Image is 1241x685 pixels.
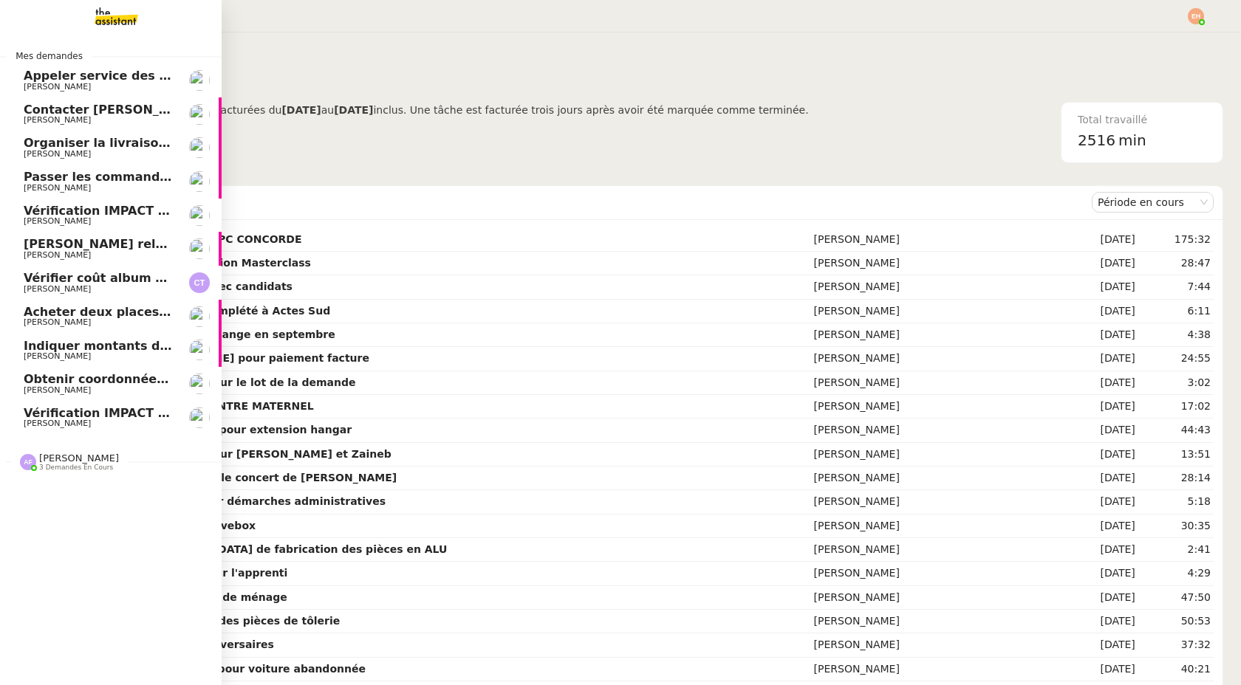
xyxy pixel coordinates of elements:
img: svg [189,272,210,293]
td: [PERSON_NAME] [811,300,1066,323]
span: [PERSON_NAME] relevés bancaires manquants à [GEOGRAPHIC_DATA] [24,237,488,251]
td: [DATE] [1065,610,1138,633]
td: 37:32 [1138,633,1214,657]
img: users%2FtFhOaBya8rNVU5KG7br7ns1BCvi2%2Favatar%2Faa8c47da-ee6c-4101-9e7d-730f2e64f978 [189,340,210,360]
td: 47:50 [1138,586,1214,610]
span: Obtenir coordonnées [PERSON_NAME] pour contrat apprenti [24,372,426,386]
td: [PERSON_NAME] [811,658,1066,681]
strong: [PERSON_NAME] 3 devis de ménage [78,591,287,603]
td: [DATE] [1065,228,1138,252]
td: [DATE] [1065,633,1138,657]
b: [DATE] [281,104,321,116]
span: Organiser la livraison à [GEOGRAPHIC_DATA] [24,136,321,150]
td: 40:21 [1138,658,1214,681]
span: [PERSON_NAME] [24,250,91,260]
td: [PERSON_NAME] [811,467,1066,490]
td: [DATE] [1065,562,1138,585]
span: [PERSON_NAME] [24,183,91,193]
td: 6:11 [1138,300,1214,323]
td: [PERSON_NAME] [811,252,1066,275]
img: users%2F0v3yA2ZOZBYwPN7V38GNVTYjOQj1%2Favatar%2Fa58eb41e-cbb7-4128-9131-87038ae72dcb [189,374,210,394]
td: [DATE] [1065,538,1138,562]
td: [DATE] [1065,467,1138,490]
span: Vérification IMPACT - CENTRE MATERNEL [24,406,293,420]
td: [PERSON_NAME] [811,490,1066,514]
td: 13:51 [1138,443,1214,467]
td: 17:02 [1138,395,1214,419]
nz-select-item: Période en cours [1098,193,1208,212]
img: users%2FtFhOaBya8rNVU5KG7br7ns1BCvi2%2Favatar%2Faa8c47da-ee6c-4101-9e7d-730f2e64f978 [189,137,210,158]
td: [PERSON_NAME] [811,275,1066,299]
span: Acheter deux places de concert VIP [24,305,260,319]
td: 4:29 [1138,562,1214,585]
td: [DATE] [1065,395,1138,419]
td: [PERSON_NAME] [811,610,1066,633]
img: users%2FtFhOaBya8rNVU5KG7br7ns1BCvi2%2Favatar%2Faa8c47da-ee6c-4101-9e7d-730f2e64f978 [189,407,210,428]
span: Passer les commandes de livres Impactes [24,170,301,184]
td: 4:38 [1138,323,1214,347]
img: users%2FtFhOaBya8rNVU5KG7br7ns1BCvi2%2Favatar%2Faa8c47da-ee6c-4101-9e7d-730f2e64f978 [189,104,210,125]
td: [DATE] [1065,443,1138,467]
span: Contacter [PERSON_NAME] pour sessions post-formation [24,103,403,117]
div: Total travaillé [1078,111,1206,128]
img: svg [1188,8,1204,24]
span: Indiquer montants dans tableau Impactes [24,339,303,353]
span: [PERSON_NAME] [24,284,91,294]
strong: Usine en [GEOGRAPHIC_DATA] de fabrication des pièces en ALU [78,543,447,555]
td: [DATE] [1065,275,1138,299]
span: au [321,104,334,116]
img: users%2F0v3yA2ZOZBYwPN7V38GNVTYjOQj1%2Favatar%2Fa58eb41e-cbb7-4128-9131-87038ae72dcb [189,306,210,327]
td: [DATE] [1065,347,1138,371]
span: [PERSON_NAME] [24,115,91,125]
td: 3:02 [1138,371,1214,395]
strong: Ouvrir comptes Swile pour [PERSON_NAME] et Zaineb [78,448,392,460]
td: [DATE] [1065,514,1138,538]
td: 28:14 [1138,467,1214,490]
strong: Trouver une société pour démarches administratives [78,495,386,507]
strong: Vérification IMPACT - CENTRE MATERNEL [78,400,314,412]
b: [DATE] [334,104,373,116]
td: [DATE] [1065,658,1138,681]
td: [DATE] [1065,419,1138,442]
td: [PERSON_NAME] [811,228,1066,252]
td: [PERSON_NAME] [811,586,1066,610]
span: min [1118,128,1146,153]
span: Mes demandes [7,49,92,63]
td: [DATE] [1065,323,1138,347]
td: [PERSON_NAME] [811,347,1066,371]
td: [PERSON_NAME] [811,443,1066,467]
td: [PERSON_NAME] [811,633,1066,657]
img: users%2FtFhOaBya8rNVU5KG7br7ns1BCvi2%2Favatar%2Faa8c47da-ee6c-4101-9e7d-730f2e64f978 [189,171,210,192]
td: [DATE] [1065,371,1138,395]
span: [PERSON_NAME] [24,149,91,159]
span: [PERSON_NAME] [39,452,119,464]
img: users%2FtFhOaBya8rNVU5KG7br7ns1BCvi2%2Favatar%2Faa8c47da-ee6c-4101-9e7d-730f2e64f978 [189,205,210,226]
span: 2516 [1078,131,1115,149]
span: inclus. Une tâche est facturée trois jours après avoir été marquée comme terminée. [373,104,808,116]
td: [PERSON_NAME] [811,514,1066,538]
td: [PERSON_NAME] [811,371,1066,395]
strong: Trouver des places pour le concert de [PERSON_NAME] [78,472,397,483]
span: Appeler service des impôts foncier [24,69,256,83]
span: Vérifier coût album photo Romane [24,271,252,285]
img: users%2F0v3yA2ZOZBYwPN7V38GNVTYjOQj1%2Favatar%2Fa58eb41e-cbb7-4128-9131-87038ae72dcb [189,70,210,91]
td: [DATE] [1065,490,1138,514]
span: [PERSON_NAME] [24,216,91,226]
span: [PERSON_NAME] [24,317,91,327]
td: 5:18 [1138,490,1214,514]
td: 7:44 [1138,275,1214,299]
td: 24:55 [1138,347,1214,371]
div: Demandes [75,187,1092,217]
strong: Contacter [PERSON_NAME] pour paiement facture [78,352,369,364]
td: 44:43 [1138,419,1214,442]
td: 2:41 [1138,538,1214,562]
td: [DATE] [1065,252,1138,275]
td: 50:53 [1138,610,1214,633]
td: [PERSON_NAME] [811,538,1066,562]
span: [PERSON_NAME] [24,385,91,395]
td: 30:35 [1138,514,1214,538]
img: users%2Fjeuj7FhI7bYLyCU6UIN9LElSS4x1%2Favatar%2F1678820456145.jpeg [189,238,210,259]
td: [PERSON_NAME] [811,323,1066,347]
td: 175:32 [1138,228,1214,252]
span: [PERSON_NAME] [24,419,91,428]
